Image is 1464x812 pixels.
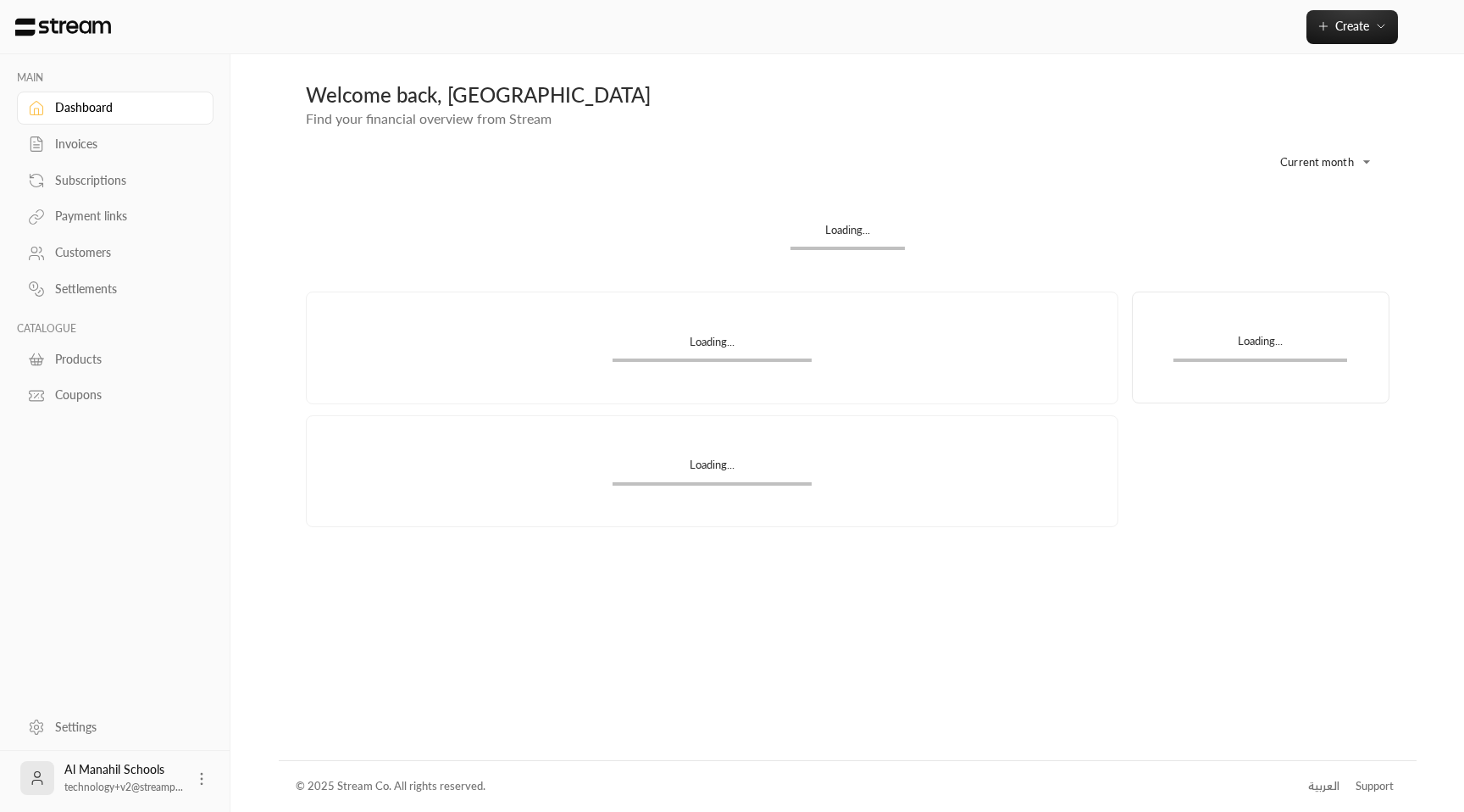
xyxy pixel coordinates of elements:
[17,128,213,161] a: Invoices
[17,273,213,306] a: Settlements
[17,322,213,336] p: CATALOGUE
[306,81,1389,108] div: Welcome back, [GEOGRAPHIC_DATA]
[55,244,192,261] div: Customers
[1254,140,1381,184] div: Current month
[55,172,192,189] div: Subscriptions
[1308,778,1339,795] div: العربية
[296,778,485,795] div: © 2025 Stream Co. All rights reserved.
[17,71,213,85] p: MAIN
[55,136,192,153] div: Invoices
[790,222,905,247] div: Loading...
[1335,19,1369,33] span: Create
[17,164,213,197] a: Subscriptions
[17,200,213,233] a: Payment links
[1173,333,1347,358] div: Loading...
[613,457,812,481] div: Loading...
[613,334,812,359] div: Loading...
[64,761,183,795] div: Al Manahil Schools
[306,110,552,126] span: Find your financial overview from Stream
[17,710,213,743] a: Settings
[1306,10,1398,44] button: Create
[17,342,213,375] a: Products
[64,781,183,793] span: technology+v2@streamp...
[55,719,192,736] div: Settings
[17,379,213,412] a: Coupons
[55,351,192,368] div: Products
[55,281,192,298] div: Settlements
[14,18,113,36] img: Logo
[55,387,192,403] div: Coupons
[55,208,192,225] div: Payment links
[17,236,213,270] a: Customers
[17,92,213,125] a: Dashboard
[1350,771,1400,802] a: Support
[55,99,192,116] div: Dashboard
